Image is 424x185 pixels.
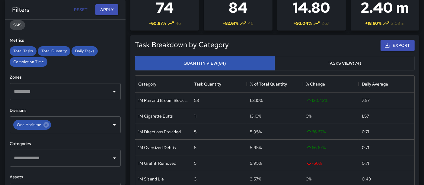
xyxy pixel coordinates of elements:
div: % Change [306,76,325,92]
h6: Filters [12,5,29,15]
div: Task Quantity [194,76,221,92]
button: Quantity View(84) [135,56,275,71]
div: Category [135,76,191,92]
div: 0.71 [362,160,369,166]
div: Daily Tasks [72,46,98,56]
span: One Maritime [13,121,45,128]
div: 1M Cigarette Butts [138,113,173,119]
span: 46 [248,20,253,26]
h6: Metrics [10,37,121,44]
div: % of Total Quantity [247,76,303,92]
span: Total Quantity [38,48,70,54]
span: + 18.60 % [365,20,381,26]
div: Total Quantity [38,46,70,56]
span: + 60.87 % [149,20,166,26]
span: 130.43 % [306,97,328,103]
span: 46 [176,20,181,26]
div: 0.43 [362,176,371,182]
h5: Task Breakdown by Category [135,40,229,50]
div: 11 [194,113,196,119]
div: 5 [194,144,196,151]
div: 5.95% [250,129,262,135]
button: Tasks View(74) [275,56,415,71]
h6: Divisions [10,107,121,114]
span: 7.67 [321,20,329,26]
button: Open [110,87,119,96]
div: 1M Graffiti Removed [138,160,176,166]
div: 3 [194,176,196,182]
div: 1M Oversized Debris [138,144,176,151]
div: 63.10% [250,97,263,103]
h6: Zones [10,74,121,81]
span: Completion Time [10,59,47,64]
div: 5.95% [250,144,262,151]
span: + 93.04 % [294,20,312,26]
div: % Change [303,76,359,92]
span: 66.67 % [306,129,326,135]
div: 5 [194,160,196,166]
button: Export [381,40,415,51]
span: + 82.61 % [223,20,238,26]
div: % of Total Quantity [250,76,287,92]
div: 0.71 [362,129,369,135]
div: 5.95% [250,160,262,166]
div: 1M Directions Provided [138,129,181,135]
div: Task Quantity [191,76,247,92]
div: Daily Average [362,76,388,92]
div: Total Tasks [10,46,37,56]
span: 0 % [306,113,312,119]
span: 2.03 m [391,20,404,26]
span: SMS [10,22,25,28]
span: -50 % [306,160,322,166]
div: Category [138,76,156,92]
div: 7.57 [362,97,370,103]
button: Reset [71,4,91,15]
span: 66.67 % [306,144,326,151]
div: 1M Pan and Broom Block Faces [138,97,188,103]
button: Apply [95,4,118,15]
div: 13.10% [250,113,261,119]
div: 0.71 [362,144,369,151]
div: Completion Time [10,57,47,67]
div: Daily Average [359,76,415,92]
div: 53 [194,97,199,103]
button: Open [110,154,119,162]
span: Daily Tasks [72,48,98,54]
div: 3.57% [250,176,261,182]
div: 1.57 [362,113,369,119]
div: SMS [10,20,25,30]
h6: Categories [10,141,121,147]
h6: Assets [10,174,121,180]
button: Open [110,121,119,129]
div: 1M Sit and Lie [138,176,164,182]
span: 0 % [306,176,312,182]
div: 5 [194,129,196,135]
div: One Maritime [13,120,51,130]
span: Total Tasks [10,48,37,54]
